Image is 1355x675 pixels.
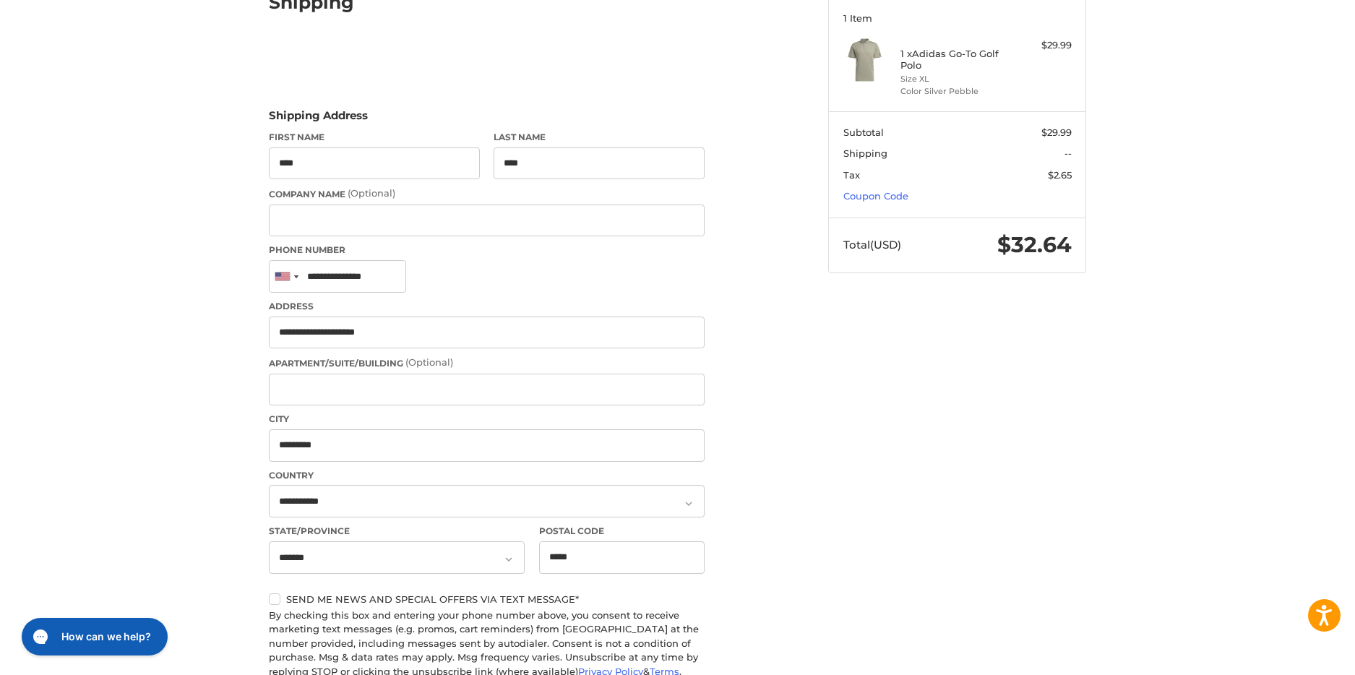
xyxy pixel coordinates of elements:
[269,131,480,144] label: First Name
[843,238,901,251] span: Total (USD)
[269,413,705,426] label: City
[1015,38,1072,53] div: $29.99
[900,73,1011,85] li: Size XL
[269,356,705,370] label: Apartment/Suite/Building
[900,85,1011,98] li: Color Silver Pebble
[997,231,1072,258] span: $32.64
[843,190,908,202] a: Coupon Code
[269,108,368,131] legend: Shipping Address
[14,613,172,661] iframe: Gorgias live chat messenger
[900,48,1011,72] h4: 1 x Adidas Go-To Golf Polo
[269,244,705,257] label: Phone Number
[1064,147,1072,159] span: --
[1041,126,1072,138] span: $29.99
[269,593,705,605] label: Send me news and special offers via text message*
[269,469,705,482] label: Country
[843,126,884,138] span: Subtotal
[1048,169,1072,181] span: $2.65
[539,525,705,538] label: Postal Code
[843,169,860,181] span: Tax
[269,525,525,538] label: State/Province
[348,187,395,199] small: (Optional)
[405,356,453,368] small: (Optional)
[269,186,705,201] label: Company Name
[843,12,1072,24] h3: 1 Item
[494,131,705,144] label: Last Name
[843,147,887,159] span: Shipping
[270,261,303,292] div: United States: +1
[269,300,705,313] label: Address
